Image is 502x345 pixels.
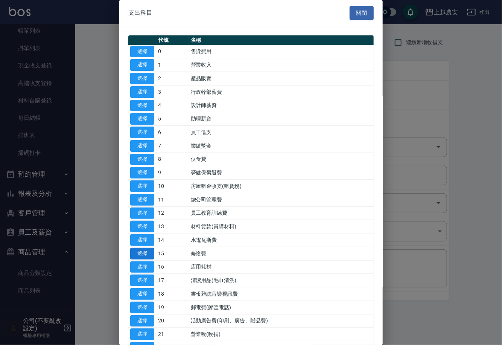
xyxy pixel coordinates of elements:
button: 選擇 [130,86,154,98]
td: 伙食費 [189,153,374,166]
td: 活動廣告費(印刷、廣告、贈品費) [189,314,374,328]
button: 選擇 [130,100,154,111]
td: 總公司管理費 [189,193,374,206]
button: 選擇 [130,127,154,138]
td: 10 [156,180,189,193]
td: 11 [156,193,189,206]
td: 13 [156,220,189,234]
td: 產品販賣 [189,72,374,85]
td: 9 [156,166,189,180]
button: 選擇 [130,248,154,260]
td: 設計師薪資 [189,99,374,112]
td: 4 [156,99,189,112]
td: 房屋租金收支(租賃稅) [189,180,374,193]
td: 清潔用品(毛巾清洗) [189,274,374,287]
td: 材料貨款(員購材料) [189,220,374,234]
td: 7 [156,139,189,153]
button: 選擇 [130,180,154,192]
td: 18 [156,287,189,301]
td: 售貨費用 [189,45,374,58]
button: 選擇 [130,73,154,84]
button: 選擇 [130,113,154,125]
button: 選擇 [130,261,154,273]
button: 選擇 [130,315,154,327]
td: 0 [156,45,189,58]
button: 選擇 [130,194,154,206]
td: 業績獎金 [189,139,374,153]
td: 營業稅(稅捐) [189,328,374,341]
button: 選擇 [130,140,154,152]
td: 郵電費(郵匯電話) [189,301,374,314]
button: 選擇 [130,328,154,340]
td: 5 [156,112,189,126]
td: 勞健保勞退費 [189,166,374,180]
td: 員工教育訓練費 [189,206,374,220]
td: 16 [156,260,189,274]
th: 名稱 [189,35,374,45]
button: 選擇 [130,59,154,71]
td: 8 [156,153,189,166]
button: 選擇 [130,302,154,313]
span: 支出科目 [128,9,152,17]
td: 2 [156,72,189,85]
td: 員工借支 [189,126,374,139]
td: 水電瓦斯費 [189,234,374,247]
td: 20 [156,314,189,328]
button: 選擇 [130,154,154,165]
button: 選擇 [130,288,154,300]
td: 營業收入 [189,58,374,72]
td: 15 [156,247,189,260]
td: 1 [156,58,189,72]
td: 3 [156,85,189,99]
td: 14 [156,234,189,247]
td: 6 [156,126,189,139]
td: 書報雜誌音樂視訊費 [189,287,374,301]
td: 行政幹部薪資 [189,85,374,99]
button: 選擇 [130,167,154,179]
td: 修繕費 [189,247,374,260]
td: 助理薪資 [189,112,374,126]
th: 代號 [156,35,189,45]
td: 21 [156,328,189,341]
td: 店用耗材 [189,260,374,274]
button: 選擇 [130,46,154,58]
button: 選擇 [130,234,154,246]
button: 選擇 [130,208,154,219]
button: 選擇 [130,221,154,232]
button: 關閉 [350,6,374,20]
td: 12 [156,206,189,220]
button: 選擇 [130,275,154,286]
td: 17 [156,274,189,287]
td: 19 [156,301,189,314]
